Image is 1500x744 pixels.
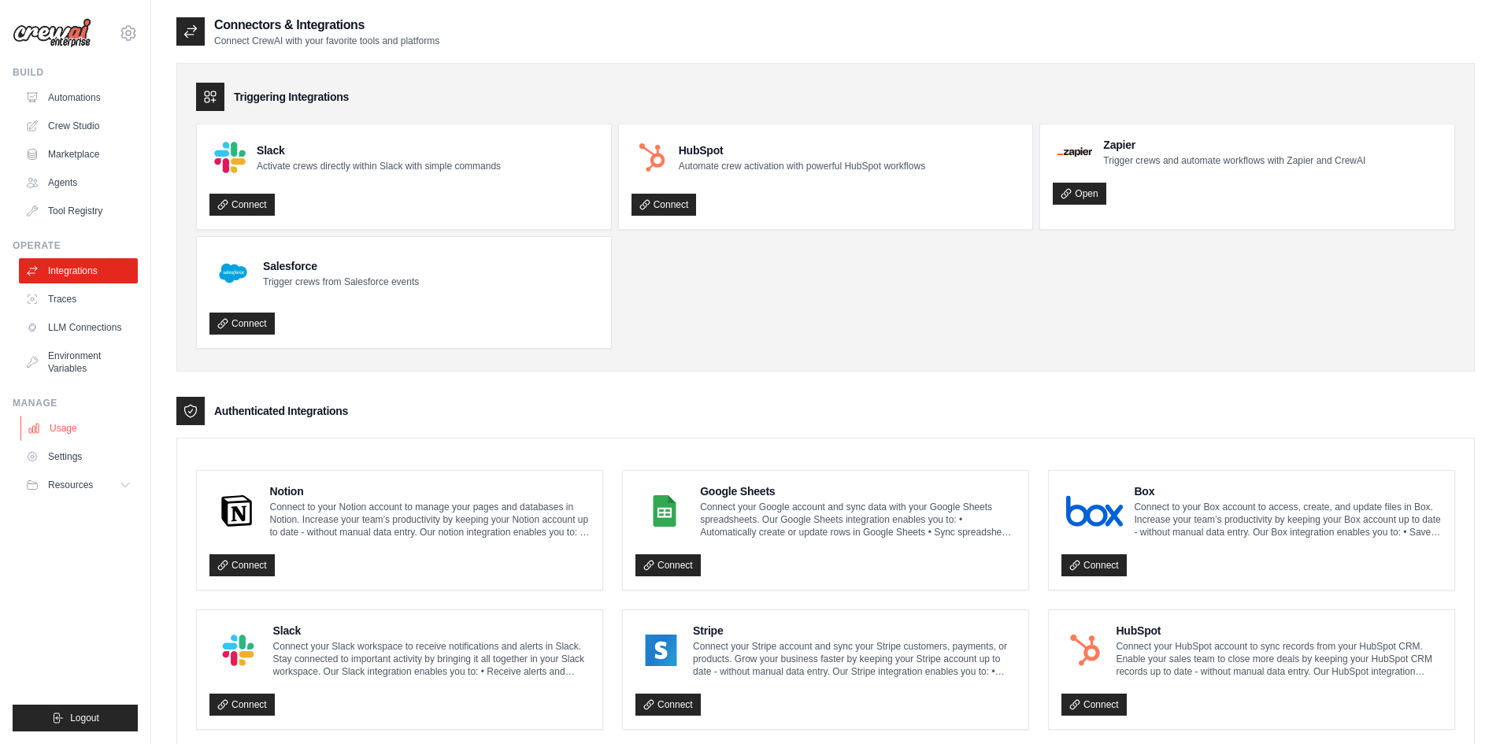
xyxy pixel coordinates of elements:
a: Connect [631,194,697,216]
p: Connect to your Box account to access, create, and update files in Box. Increase your team’s prod... [1134,501,1442,539]
a: Integrations [19,258,138,283]
a: Traces [19,287,138,312]
img: HubSpot Logo [636,142,668,173]
a: Connect [635,554,701,576]
img: Box Logo [1066,495,1123,527]
a: Connect [209,694,275,716]
p: Trigger crews and automate workflows with Zapier and CrewAI [1103,154,1365,167]
img: Salesforce Logo [214,254,252,292]
p: Activate crews directly within Slack with simple commands [257,160,501,172]
a: Settings [19,444,138,469]
p: Connect CrewAI with your favorite tools and platforms [214,35,439,47]
p: Connect your Slack workspace to receive notifications and alerts in Slack. Stay connected to impo... [273,640,590,678]
h2: Connectors & Integrations [214,16,439,35]
a: Agents [19,170,138,195]
p: Connect your Stripe account and sync your Stripe customers, payments, or products. Grow your busi... [693,640,1016,678]
a: Connect [1061,554,1127,576]
span: Resources [48,479,93,491]
span: Logout [70,712,99,724]
h4: Box [1134,483,1442,499]
p: Connect your Google account and sync data with your Google Sheets spreadsheets. Our Google Sheets... [700,501,1016,539]
img: Logo [13,18,91,48]
a: Open [1053,183,1106,205]
a: Tool Registry [19,198,138,224]
h3: Triggering Integrations [234,89,349,105]
img: Google Sheets Logo [640,495,689,527]
img: Slack Logo [214,635,262,666]
div: Build [13,66,138,79]
button: Logout [13,705,138,731]
a: Connect [635,694,701,716]
a: Connect [1061,694,1127,716]
a: Environment Variables [19,343,138,381]
p: Trigger crews from Salesforce events [263,276,419,288]
h4: HubSpot [1116,623,1442,639]
p: Connect your HubSpot account to sync records from your HubSpot CRM. Enable your sales team to clo... [1116,640,1442,678]
p: Automate crew activation with powerful HubSpot workflows [679,160,925,172]
h4: Salesforce [263,258,419,274]
h4: Slack [273,623,590,639]
h4: Notion [270,483,591,499]
button: Resources [19,472,138,498]
h4: Google Sheets [700,483,1016,499]
h4: Stripe [693,623,1016,639]
h3: Authenticated Integrations [214,403,348,419]
img: Zapier Logo [1057,147,1092,157]
a: Automations [19,85,138,110]
a: Crew Studio [19,113,138,139]
div: Manage [13,397,138,409]
div: Operate [13,239,138,252]
a: Usage [20,416,139,441]
h4: Zapier [1103,137,1365,153]
img: Slack Logo [214,142,246,173]
img: Stripe Logo [640,635,682,666]
a: Connect [209,554,275,576]
a: Marketplace [19,142,138,167]
a: LLM Connections [19,315,138,340]
p: Connect to your Notion account to manage your pages and databases in Notion. Increase your team’s... [270,501,591,539]
h4: Slack [257,143,501,158]
a: Connect [209,194,275,216]
h4: HubSpot [679,143,925,158]
img: HubSpot Logo [1066,635,1105,666]
img: Notion Logo [214,495,259,527]
a: Connect [209,313,275,335]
